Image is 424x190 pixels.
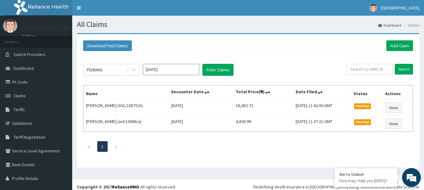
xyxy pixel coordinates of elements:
[381,5,419,11] span: [GEOGRAPHIC_DATA]
[351,85,382,100] th: Status
[169,85,233,100] th: Encounter Date
[13,93,26,99] span: Claims
[385,102,402,113] a: View
[378,23,401,28] a: Dashboard
[13,134,46,140] span: Tariff Negotiation
[87,67,103,73] div: PENDING
[83,116,169,132] td: [PERSON_NAME] (avl/10066/a)
[354,119,371,125] span: Pending
[77,20,419,28] h1: All Claims
[339,172,393,177] div: We're Online!
[77,184,140,190] strong: Copyright © 2017 .
[22,34,37,39] a: Online
[115,144,118,149] a: Next page
[83,100,169,116] td: [PERSON_NAME] (AVL/10575/A)
[382,85,413,100] th: Actions
[293,85,351,100] th: Date Filed
[339,178,393,183] p: How may I help you today?
[13,107,25,112] span: Tariffs
[402,23,419,28] li: Claims
[233,116,293,132] td: 4,800.99
[233,100,293,116] td: 18,682.72
[293,116,351,132] td: [DATE] 11:37:21 GMT
[395,64,413,74] input: Search
[83,85,169,100] th: Name
[202,64,233,76] button: Filter Claims
[143,64,199,75] input: Select Month and Year
[101,144,104,149] a: Page 1 is your current page
[13,52,46,57] span: Switch Providers
[369,4,377,12] img: User Image
[354,103,371,109] span: Pending
[385,118,402,129] a: View
[386,40,413,51] a: Add Claim
[253,184,419,190] div: Redefining Heath Insurance in [GEOGRAPHIC_DATA] using Telemedicine and Data Science!
[346,64,393,74] input: Search by HMO ID
[22,25,74,31] p: [GEOGRAPHIC_DATA]
[83,40,132,51] button: Download Paid Claims
[87,144,90,149] a: Previous page
[293,100,351,116] td: [DATE] 11:42:00 GMT
[3,19,17,33] img: User Image
[169,100,233,116] td: [DATE]
[169,116,233,132] td: [DATE]
[112,184,139,190] a: RelianceHMO
[13,65,34,71] span: Dashboard
[233,85,293,100] th: Total Price(₦)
